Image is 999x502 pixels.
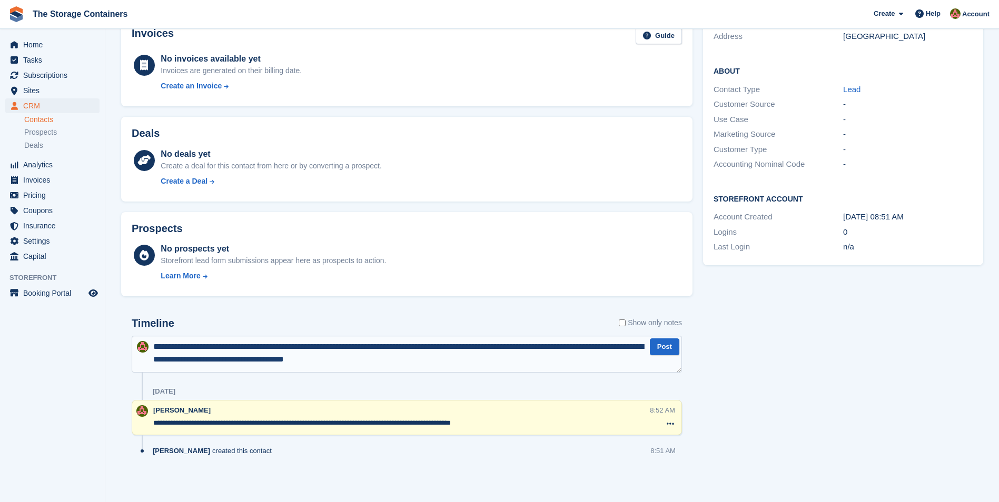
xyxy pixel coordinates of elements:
span: Subscriptions [23,68,86,83]
div: - [843,158,973,170]
span: Pricing [23,188,86,203]
span: [PERSON_NAME] [153,446,210,456]
a: menu [5,203,100,218]
div: Create an Invoice [161,81,222,92]
div: Customer Type [714,144,843,156]
label: Show only notes [619,317,682,328]
span: Analytics [23,157,86,172]
div: No invoices available yet [161,53,302,65]
span: Settings [23,234,86,248]
div: n/a [843,241,973,253]
span: Help [926,8,941,19]
a: Lead [843,85,860,94]
span: Deals [24,140,43,150]
a: menu [5,37,100,52]
div: Invoices are generated on their billing date. [161,65,302,76]
span: Tasks [23,53,86,67]
h2: Timeline [132,317,174,329]
h2: Storefront Account [714,193,973,204]
h2: Prospects [132,223,183,235]
a: menu [5,234,100,248]
input: Show only notes [619,317,626,328]
img: Kirsty Simpson [950,8,961,19]
a: menu [5,218,100,233]
img: Kirsty Simpson [137,341,149,353]
div: Create a Deal [161,176,207,187]
div: No prospects yet [161,243,386,255]
a: menu [5,53,100,67]
div: - [843,128,973,140]
div: Marketing Source [714,128,843,140]
span: Sites [23,83,86,98]
a: Prospects [24,127,100,138]
a: menu [5,188,100,203]
div: Last Login [714,241,843,253]
h2: Deals [132,127,160,139]
a: Learn More [161,270,386,282]
span: Coupons [23,203,86,218]
div: Contact Type [714,84,843,96]
div: Storefront lead form submissions appear here as prospects to action. [161,255,386,266]
button: Post [650,338,679,356]
span: Storefront [9,273,105,283]
div: Address [714,31,843,43]
a: Create an Invoice [161,81,302,92]
h2: About [714,65,973,76]
div: Create a deal for this contact from here or by converting a prospect. [161,160,381,172]
a: menu [5,157,100,172]
a: menu [5,286,100,300]
div: Accounting Nominal Code [714,158,843,170]
span: Booking Portal [23,286,86,300]
a: menu [5,249,100,264]
span: Create [874,8,895,19]
div: [DATE] 08:51 AM [843,211,973,223]
span: Home [23,37,86,52]
img: Kirsty Simpson [136,405,148,417]
span: Prospects [24,127,57,137]
div: created this contact [153,446,277,456]
div: Learn More [161,270,200,282]
a: menu [5,83,100,98]
div: 8:52 AM [650,405,675,415]
a: menu [5,98,100,113]
div: - [843,114,973,126]
a: menu [5,68,100,83]
span: [PERSON_NAME] [153,406,211,414]
div: [GEOGRAPHIC_DATA] [843,31,973,43]
div: [DATE] [153,387,175,396]
div: Use Case [714,114,843,126]
a: The Storage Containers [28,5,132,23]
a: Preview store [87,287,100,299]
span: CRM [23,98,86,113]
span: Capital [23,249,86,264]
a: Create a Deal [161,176,381,187]
span: Invoices [23,173,86,187]
h2: Invoices [132,27,174,45]
span: Insurance [23,218,86,233]
span: Account [962,9,990,19]
div: Account Created [714,211,843,223]
a: menu [5,173,100,187]
div: - [843,144,973,156]
div: No deals yet [161,148,381,160]
img: stora-icon-8386f47178a22dfd0bd8f6a31ec36ba5ce8667c1dd55bd0f319d3a0aa187defe.svg [8,6,24,22]
a: Contacts [24,115,100,125]
a: Guide [636,27,682,45]
div: - [843,98,973,111]
div: Customer Source [714,98,843,111]
div: 0 [843,226,973,238]
div: Logins [714,226,843,238]
a: Deals [24,140,100,151]
div: 8:51 AM [650,446,676,456]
